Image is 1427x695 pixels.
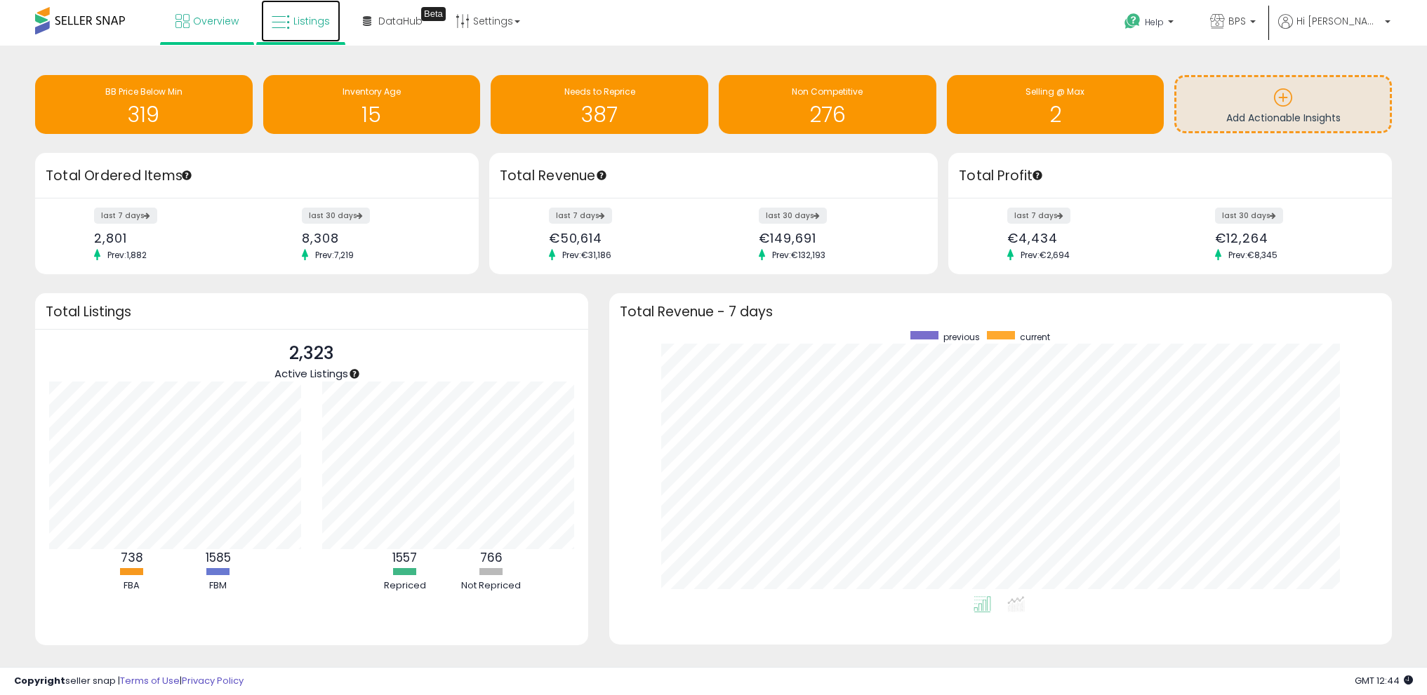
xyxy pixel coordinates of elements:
h1: 276 [726,103,929,126]
span: BB Price Below Min [105,86,182,97]
span: previous [943,331,980,343]
a: Privacy Policy [182,674,244,687]
h1: 387 [498,103,701,126]
span: Hi [PERSON_NAME] [1296,14,1381,28]
span: Needs to Reprice [564,86,635,97]
i: Get Help [1124,13,1141,30]
a: BB Price Below Min 319 [35,75,253,134]
div: 8,308 [302,231,454,245]
b: 738 [121,549,143,566]
div: Tooltip anchor [180,169,193,182]
div: Tooltip anchor [421,7,446,21]
b: 766 [480,549,503,566]
div: Tooltip anchor [595,169,608,182]
span: Prev: 7,219 [308,249,361,261]
strong: Copyright [14,674,65,687]
a: Needs to Reprice 387 [491,75,708,134]
div: Tooltip anchor [348,367,361,380]
a: Help [1113,2,1188,46]
h1: 319 [42,103,246,126]
a: Selling @ Max 2 [947,75,1164,134]
span: current [1020,331,1050,343]
div: Repriced [363,579,447,593]
div: Not Repriced [449,579,533,593]
h3: Total Revenue [500,166,927,186]
b: 1557 [392,549,417,566]
label: last 7 days [94,208,157,224]
h3: Total Listings [46,306,578,317]
span: Prev: 1,882 [100,249,154,261]
div: €50,614 [549,231,703,245]
span: Non Competitive [792,86,863,97]
a: Hi [PERSON_NAME] [1278,14,1391,46]
span: Prev: €132,193 [765,249,832,261]
h3: Total Revenue - 7 days [620,306,1381,317]
label: last 7 days [1007,208,1070,224]
div: FBA [90,579,174,593]
span: Overview [193,14,239,28]
label: last 30 days [1215,208,1283,224]
span: Selling @ Max [1026,86,1084,97]
div: 2,801 [94,231,246,245]
h3: Total Profit [959,166,1381,186]
span: Listings [293,14,330,28]
b: 1585 [206,549,231,566]
span: Inventory Age [343,86,401,97]
div: €149,691 [759,231,913,245]
span: Prev: €8,345 [1221,249,1285,261]
div: FBM [176,579,260,593]
h3: Total Ordered Items [46,166,468,186]
h1: 15 [270,103,474,126]
span: Add Actionable Insights [1226,111,1341,125]
a: Add Actionable Insights [1176,77,1390,131]
span: BPS [1228,14,1246,28]
div: €12,264 [1215,231,1367,245]
p: 2,323 [274,340,348,367]
label: last 30 days [302,208,370,224]
label: last 30 days [759,208,827,224]
span: Active Listings [274,366,348,381]
a: Inventory Age 15 [263,75,481,134]
label: last 7 days [549,208,612,224]
div: seller snap | | [14,675,244,688]
div: Tooltip anchor [1031,169,1044,182]
span: DataHub [378,14,423,28]
span: 2025-09-9 12:44 GMT [1355,674,1413,687]
a: Terms of Use [120,674,180,687]
span: Prev: €31,186 [555,249,618,261]
h1: 2 [954,103,1157,126]
span: Prev: €2,694 [1014,249,1077,261]
span: Help [1145,16,1164,28]
div: €4,434 [1007,231,1160,245]
a: Non Competitive 276 [719,75,936,134]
